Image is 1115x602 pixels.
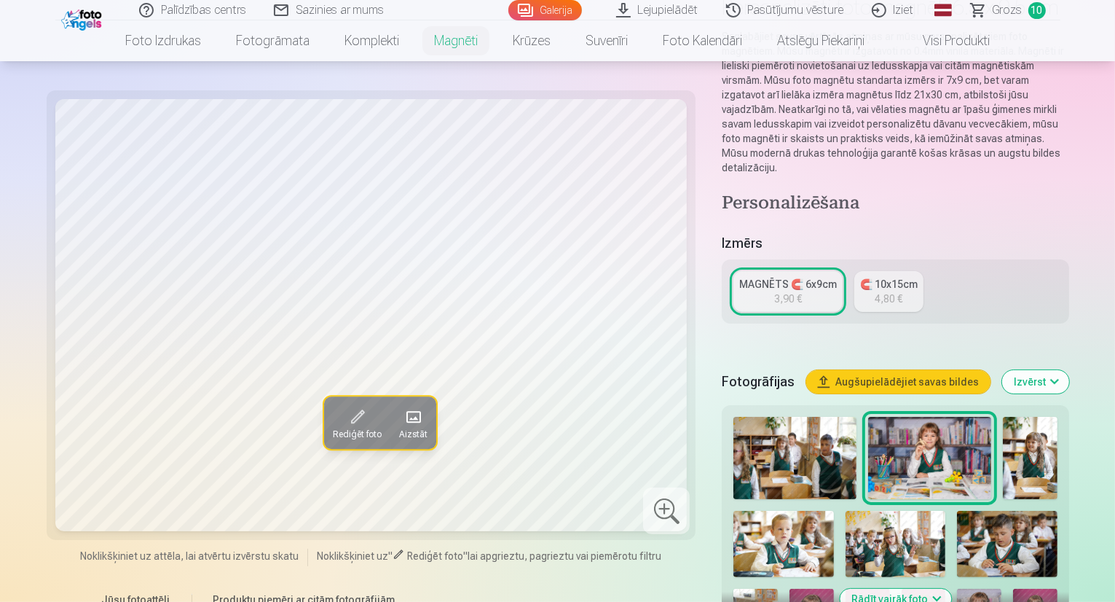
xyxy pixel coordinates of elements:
[398,429,426,441] span: Aizstāt
[389,397,435,450] button: Aizstāt
[760,20,882,61] a: Atslēgu piekariņi
[218,20,327,61] a: Fotogrāmata
[327,20,417,61] a: Komplekti
[875,292,903,306] div: 4,80 €
[568,20,645,61] a: Suvenīri
[854,271,923,312] a: 🧲 10x15cm4,80 €
[495,20,568,61] a: Krūzes
[774,292,802,306] div: 3,90 €
[882,20,1007,61] a: Visi produkti
[331,429,380,441] span: Rediģēt foto
[463,550,468,562] span: "
[417,20,495,61] a: Magnēti
[993,1,1023,19] span: Grozs
[317,550,388,562] span: Noklikšķiniet uz
[722,233,1069,254] h5: Izmērs
[1028,2,1046,19] span: 10
[1002,370,1069,394] button: Izvērst
[407,550,463,562] span: Rediģēt foto
[722,372,795,392] h5: Fotogrāfijas
[733,271,843,312] a: MAGNĒTS 🧲 6x9cm3,90 €
[860,277,918,292] div: 🧲 10x15cm
[388,550,393,562] span: "
[80,549,299,563] span: Noklikšķiniet uz attēla, lai atvērtu izvērstu skatu
[806,370,990,394] button: Augšupielādējiet savas bildes
[323,397,389,450] button: Rediģēt foto
[722,29,1069,175] p: Saglabājiet savas vērtīgās atmiņas ar mūsu personalizētajiem foto magnētiem. Mūsu magnēti ir izga...
[108,20,218,61] a: Foto izdrukas
[61,6,106,31] img: /fa1
[722,192,1069,216] h4: Personalizēšana
[645,20,760,61] a: Foto kalendāri
[739,277,837,292] div: MAGNĒTS 🧲 6x9cm
[468,550,661,562] span: lai apgrieztu, pagrieztu vai piemērotu filtru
